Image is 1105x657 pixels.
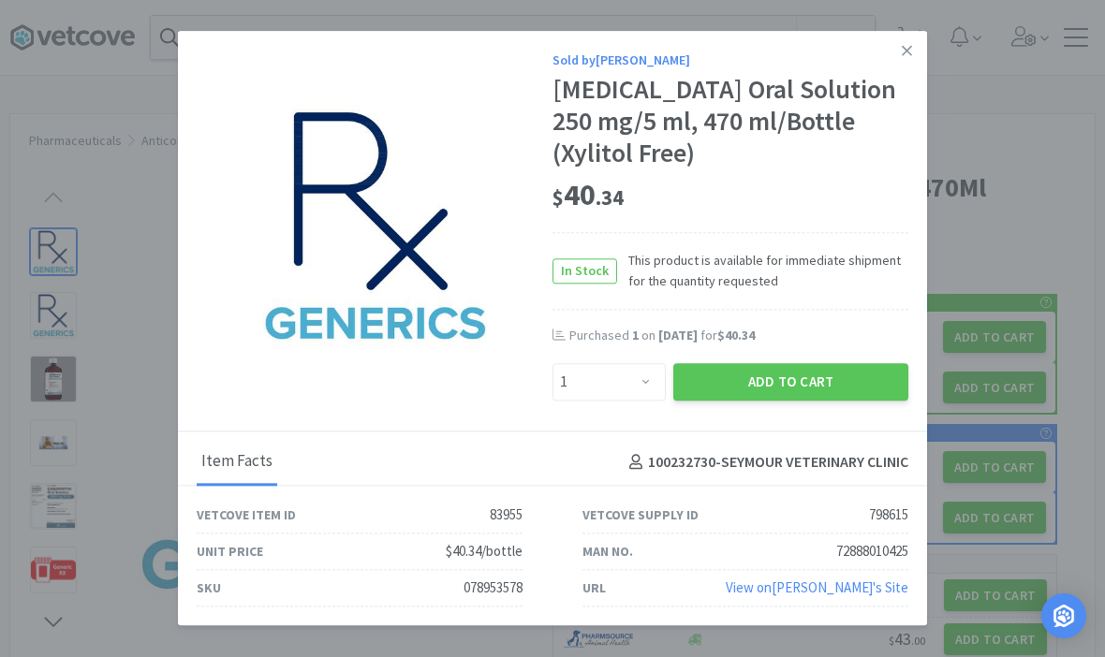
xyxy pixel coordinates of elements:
[552,185,564,212] span: $
[658,327,698,343] span: [DATE]
[1041,593,1086,638] div: Open Intercom Messenger
[553,259,616,283] span: In Stock
[726,579,908,597] a: View on[PERSON_NAME]'s Site
[673,363,908,401] button: Add to Cart
[836,541,908,563] div: 72888010425
[197,439,277,486] div: Item Facts
[197,541,263,562] div: Unit Price
[717,327,755,343] span: $40.34
[197,504,296,525] div: Vetcove Item ID
[197,577,221,598] div: SKU
[582,541,633,562] div: Man No.
[552,50,908,70] div: Sold by [PERSON_NAME]
[446,541,523,563] div: $40.34/bottle
[253,104,496,347] img: 7e5aa1f76aa74d9094328011733fe9e6_798615.jpeg
[617,250,908,292] span: This product is available for immediate shipment for the quantity requested
[569,327,908,345] div: Purchased on for
[869,504,908,527] div: 798615
[582,504,699,525] div: Vetcove Supply ID
[552,75,908,169] div: [MEDICAL_DATA] Oral Solution 250 mg/5 ml, 470 ml/Bottle (Xylitol Free)
[582,577,606,598] div: URL
[596,185,624,212] span: . 34
[464,577,523,600] div: 078953578
[490,504,523,527] div: 83955
[622,450,908,474] h4: 100232730 - SEYMOUR VETERINARY CLINIC
[552,177,624,214] span: 40
[632,327,639,343] span: 1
